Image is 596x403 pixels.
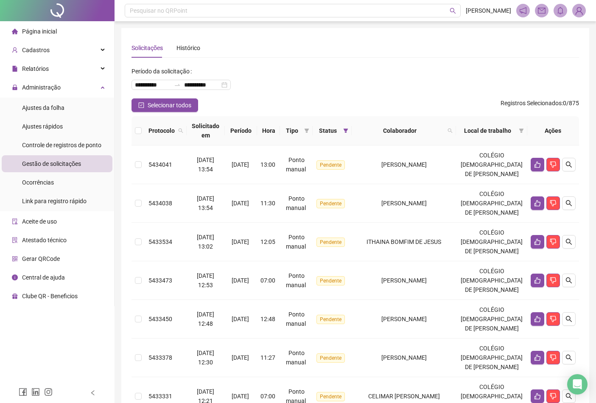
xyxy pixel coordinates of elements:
[304,128,309,133] span: filter
[12,256,18,262] span: qrcode
[302,124,311,137] span: filter
[197,195,214,211] span: [DATE] 13:54
[501,100,562,106] span: Registros Selecionados
[148,200,172,207] span: 5434038
[174,81,181,88] span: to
[19,388,27,396] span: facebook
[260,238,275,245] span: 12:05
[534,161,541,168] span: like
[534,277,541,284] span: like
[286,350,306,366] span: Ponto manual
[368,393,440,400] span: CELIMAR [PERSON_NAME]
[519,7,527,14] span: notification
[316,315,345,324] span: Pendente
[565,316,572,322] span: search
[316,199,345,208] span: Pendente
[550,238,557,245] span: dislike
[456,300,527,339] td: COLÉGIO [DEMOGRAPHIC_DATA] DE [PERSON_NAME]
[260,277,275,284] span: 07:00
[22,274,65,281] span: Central de ajuda
[456,339,527,377] td: COLÉGIO [DEMOGRAPHIC_DATA] DE [PERSON_NAME]
[12,293,18,299] span: gift
[466,6,511,15] span: [PERSON_NAME]
[565,238,572,245] span: search
[550,277,557,284] span: dislike
[316,160,345,170] span: Pendente
[197,350,214,366] span: [DATE] 12:30
[12,237,18,243] span: solution
[138,102,144,108] span: check-square
[148,316,172,322] span: 5433450
[565,354,572,361] span: search
[550,354,557,361] span: dislike
[132,43,163,53] div: Solicitações
[341,124,350,137] span: filter
[232,393,249,400] span: [DATE]
[534,200,541,207] span: like
[174,81,181,88] span: swap-right
[12,84,18,90] span: lock
[132,64,195,78] label: Período da solicitação
[148,238,172,245] span: 5433534
[148,277,172,284] span: 5433473
[557,7,564,14] span: bell
[381,200,427,207] span: [PERSON_NAME]
[565,161,572,168] span: search
[260,316,275,322] span: 12:48
[260,354,275,361] span: 11:27
[538,7,546,14] span: mail
[148,126,175,135] span: Protocolo
[22,84,61,91] span: Administração
[519,128,524,133] span: filter
[22,179,54,186] span: Ocorrências
[232,316,249,322] span: [DATE]
[22,104,64,111] span: Ajustes da folha
[567,374,588,395] div: Open Intercom Messenger
[286,311,306,327] span: Ponto manual
[132,98,198,112] button: Selecionar todos
[316,126,340,135] span: Status
[355,126,444,135] span: Colaborador
[22,218,57,225] span: Aceite de uso
[316,392,345,401] span: Pendente
[12,274,18,280] span: info-circle
[22,47,50,53] span: Cadastros
[178,128,183,133] span: search
[148,101,191,110] span: Selecionar todos
[260,161,275,168] span: 13:00
[286,234,306,250] span: Ponto manual
[343,128,348,133] span: filter
[232,161,249,168] span: [DATE]
[565,277,572,284] span: search
[501,98,579,112] span: : 0 / 875
[232,238,249,245] span: [DATE]
[381,316,427,322] span: [PERSON_NAME]
[286,272,306,288] span: Ponto manual
[550,200,557,207] span: dislike
[197,157,214,173] span: [DATE] 13:54
[260,393,275,400] span: 07:00
[22,65,49,72] span: Relatórios
[44,388,53,396] span: instagram
[22,198,87,204] span: Link para registro rápido
[450,8,456,14] span: search
[187,116,225,146] th: Solicitado em
[534,393,541,400] span: like
[381,354,427,361] span: [PERSON_NAME]
[22,293,78,299] span: Clube QR - Beneficios
[367,238,441,245] span: ITHAINA BOMFIM DE JESUS
[197,234,214,250] span: [DATE] 13:02
[12,66,18,72] span: file
[448,128,453,133] span: search
[22,160,81,167] span: Gestão de solicitações
[550,316,557,322] span: dislike
[316,276,345,285] span: Pendente
[381,161,427,168] span: [PERSON_NAME]
[232,200,249,207] span: [DATE]
[22,28,57,35] span: Página inicial
[283,126,300,135] span: Tipo
[148,161,172,168] span: 5434041
[22,142,101,148] span: Controle de registros de ponto
[31,388,40,396] span: linkedin
[90,390,96,396] span: left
